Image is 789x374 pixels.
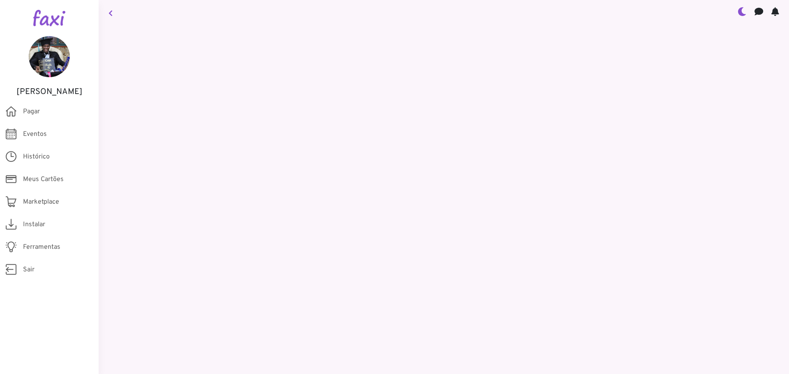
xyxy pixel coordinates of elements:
[23,152,50,162] span: Histórico
[23,197,59,207] span: Marketplace
[23,242,60,252] span: Ferramentas
[12,87,86,97] h5: [PERSON_NAME]
[23,107,40,117] span: Pagar
[23,265,35,275] span: Sair
[23,174,64,184] span: Meus Cartões
[23,129,47,139] span: Eventos
[23,220,45,229] span: Instalar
